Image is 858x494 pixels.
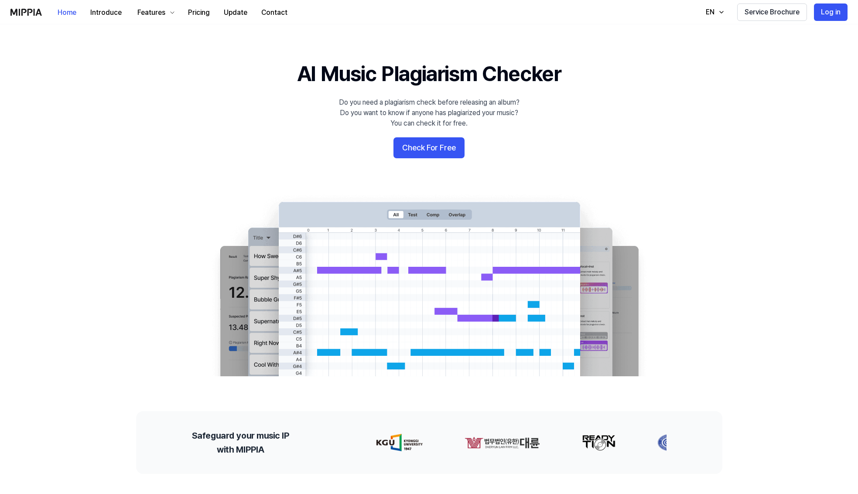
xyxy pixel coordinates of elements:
div: EN [704,7,716,17]
button: Log in [814,3,848,21]
h1: AI Music Plagiarism Checker [297,59,561,89]
img: partner-logo-3 [645,434,672,451]
button: Pricing [181,4,217,21]
h2: Safeguard your music IP with MIPPIA [192,429,289,457]
img: partner-logo-0 [364,434,410,451]
img: logo [10,9,42,16]
img: partner-logo-2 [569,434,603,451]
div: Do you need a plagiarism check before releasing an album? Do you want to know if anyone has plagi... [339,97,520,129]
button: Check For Free [393,137,465,158]
button: Service Brochure [737,3,807,21]
button: Introduce [83,4,129,21]
div: Features [136,7,167,18]
a: Update [217,0,254,24]
button: Home [51,4,83,21]
a: Home [51,0,83,24]
img: main Image [202,193,656,376]
button: Features [129,4,181,21]
button: Contact [254,4,294,21]
img: partner-logo-1 [452,434,527,451]
button: EN [697,3,730,21]
button: Update [217,4,254,21]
